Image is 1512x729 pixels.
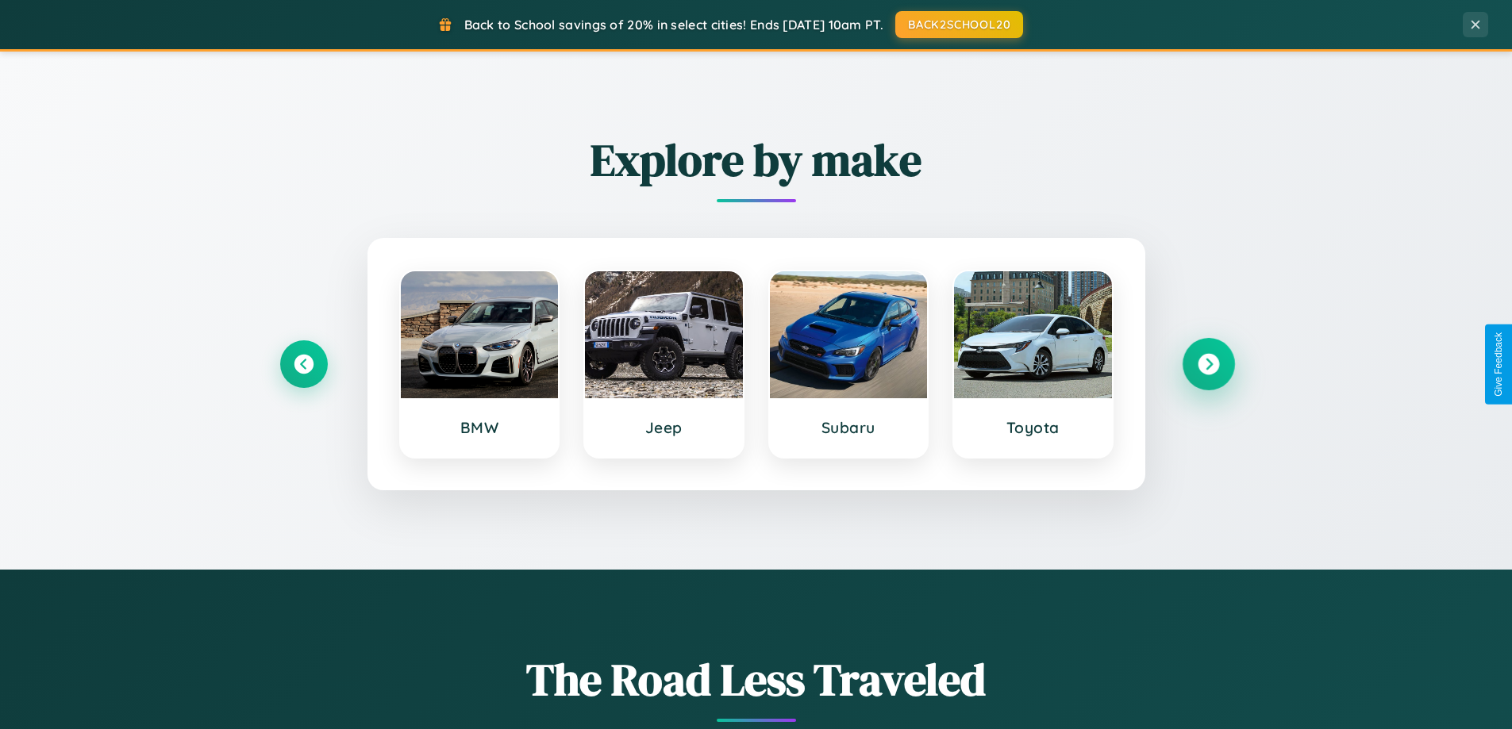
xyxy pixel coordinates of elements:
[601,418,727,437] h3: Jeep
[464,17,883,33] span: Back to School savings of 20% in select cities! Ends [DATE] 10am PT.
[895,11,1023,38] button: BACK2SCHOOL20
[280,129,1233,190] h2: Explore by make
[417,418,543,437] h3: BMW
[786,418,912,437] h3: Subaru
[1493,332,1504,397] div: Give Feedback
[970,418,1096,437] h3: Toyota
[280,649,1233,710] h1: The Road Less Traveled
